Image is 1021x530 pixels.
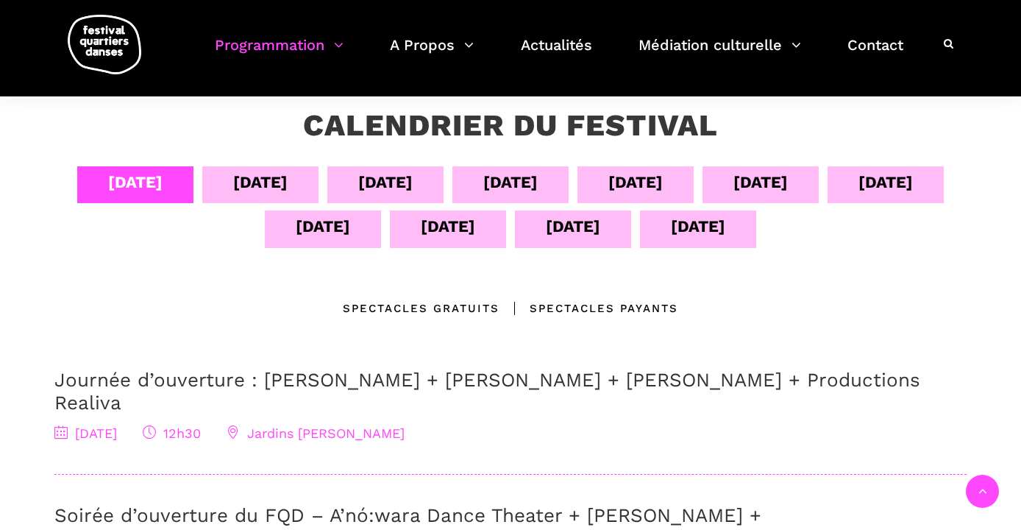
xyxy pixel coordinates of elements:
a: Médiation culturelle [638,32,801,76]
div: [DATE] [358,169,413,195]
div: [DATE] [608,169,663,195]
div: [DATE] [483,169,538,195]
div: [DATE] [733,169,788,195]
span: [DATE] [54,425,117,441]
a: Contact [847,32,903,76]
a: Actualités [521,32,592,76]
a: A Propos [390,32,474,76]
span: Jardins [PERSON_NAME] [227,425,405,441]
div: [DATE] [671,213,725,239]
h3: Calendrier du festival [303,107,718,144]
div: [DATE] [421,213,475,239]
div: [DATE] [546,213,600,239]
div: [DATE] [296,213,350,239]
div: [DATE] [108,169,163,195]
div: [DATE] [858,169,913,195]
span: 12h30 [143,425,201,441]
div: Spectacles Payants [499,300,678,317]
div: [DATE] [233,169,288,195]
a: Journée d’ouverture : [PERSON_NAME] + [PERSON_NAME] + [PERSON_NAME] + Productions Realiva [54,369,920,414]
img: logo-fqd-med [68,15,141,74]
div: Spectacles gratuits [343,300,499,317]
a: Programmation [215,32,344,76]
